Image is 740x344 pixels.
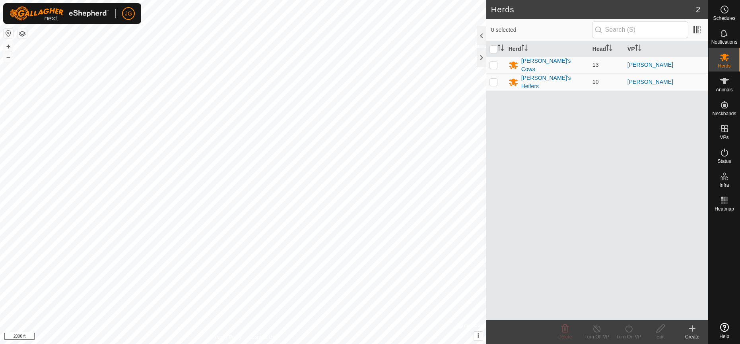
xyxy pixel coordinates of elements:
span: Status [717,159,731,164]
span: 0 selected [491,26,592,34]
span: JG [125,10,132,18]
span: VPs [720,135,728,140]
span: 2 [696,4,700,15]
span: Animals [716,87,733,92]
span: Herds [718,64,730,68]
th: Head [589,41,624,57]
div: Turn On VP [613,333,645,340]
button: Reset Map [4,29,13,38]
div: Create [676,333,708,340]
span: Neckbands [712,111,736,116]
a: Privacy Policy [212,334,241,341]
p-sorticon: Activate to sort [635,46,641,52]
a: [PERSON_NAME] [627,62,673,68]
p-sorticon: Activate to sort [606,46,612,52]
span: Notifications [711,40,737,44]
button: Map Layers [17,29,27,39]
button: i [474,332,483,340]
a: Help [709,320,740,342]
span: i [477,332,479,339]
input: Search (S) [592,21,688,38]
span: Delete [558,334,572,340]
p-sorticon: Activate to sort [497,46,504,52]
button: + [4,42,13,51]
div: [PERSON_NAME]'s Heifers [521,74,586,91]
th: VP [624,41,708,57]
span: Schedules [713,16,735,21]
span: Heatmap [715,207,734,211]
div: [PERSON_NAME]'s Cows [521,57,586,73]
a: [PERSON_NAME] [627,79,673,85]
th: Herd [505,41,589,57]
div: Edit [645,333,676,340]
span: 13 [592,62,599,68]
span: Help [719,334,729,339]
h2: Herds [491,5,696,14]
a: Contact Us [251,334,274,341]
p-sorticon: Activate to sort [521,46,528,52]
div: Turn Off VP [581,333,613,340]
span: 10 [592,79,599,85]
img: Gallagher Logo [10,6,109,21]
span: Infra [719,183,729,187]
button: – [4,52,13,62]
